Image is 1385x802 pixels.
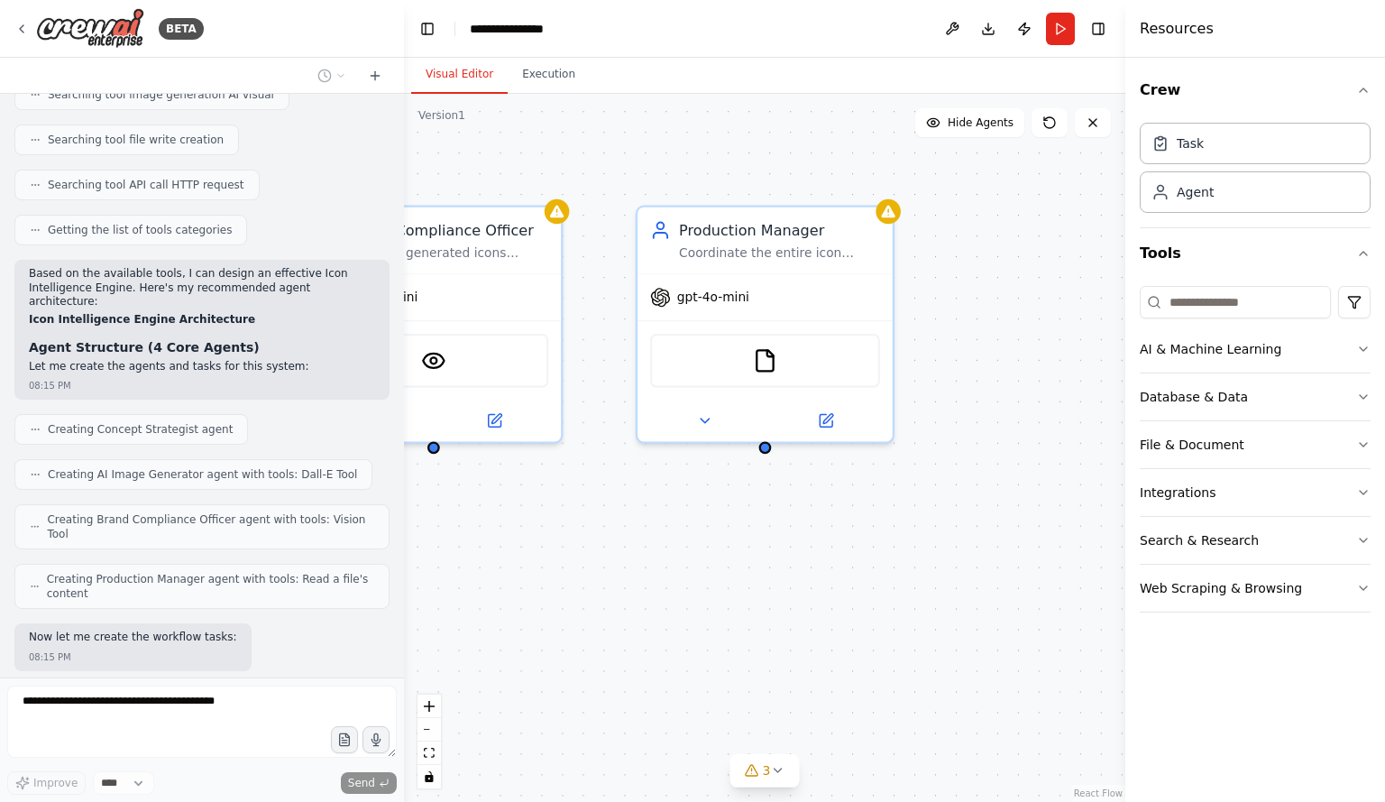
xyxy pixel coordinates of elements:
strong: Agent Structure (4 Core Agents) [29,340,260,355]
nav: breadcrumb [470,20,560,38]
div: Search & Research [1140,531,1259,549]
div: AI & Machine Learning [1140,340,1281,358]
span: Send [348,776,375,790]
button: Send [341,772,397,794]
span: Getting the list of tools categories [48,223,232,237]
div: Crew [1140,115,1371,227]
button: Hide left sidebar [415,16,440,41]
div: Production ManagerCoordinate the entire icon generation workflow, manage quality gates, and deliv... [636,206,894,444]
button: 3 [730,754,800,788]
button: Search & Research [1140,517,1371,564]
img: FileReadTool [753,348,778,373]
span: 3 [763,761,771,779]
button: toggle interactivity [417,765,441,788]
span: Searching tool file write creation [48,133,224,147]
span: gpt-4o-mini [677,290,749,306]
button: Upload files [331,726,358,753]
button: Crew [1140,65,1371,115]
div: Database & Data [1140,388,1248,406]
button: zoom in [417,695,441,718]
div: Production Manager [679,220,880,241]
button: Execution [508,56,590,94]
h4: Resources [1140,18,1214,40]
button: Improve [7,771,86,795]
button: Open in side panel [767,409,885,434]
button: Open in side panel [436,409,553,434]
span: Searching tool image generation AI visual [48,88,274,102]
span: Creating Brand Compliance Officer agent with tools: Vision Tool [47,512,374,541]
button: Integrations [1140,469,1371,516]
div: Agent [1177,183,1214,201]
button: Click to speak your automation idea [362,726,390,753]
span: Improve [33,776,78,790]
button: Web Scraping & Browsing [1140,565,1371,612]
button: zoom out [417,718,441,742]
div: Version 1 [418,108,465,123]
div: Task [1177,134,1204,152]
button: Visual Editor [411,56,508,94]
div: Tools [1140,279,1371,627]
img: VisionTool [421,348,446,373]
img: Logo [36,8,144,49]
button: Database & Data [1140,373,1371,420]
button: Switch to previous chat [310,65,353,87]
button: Start a new chat [361,65,390,87]
button: Hide Agents [915,108,1024,137]
a: React Flow attribution [1074,788,1123,798]
p: Now let me create the workflow tasks: [29,631,237,645]
div: 08:15 PM [29,379,71,392]
span: Hide Agents [948,115,1014,130]
div: Web Scraping & Browsing [1140,579,1302,597]
div: 08:15 PM [29,650,71,664]
div: Brand Compliance OfficerEvaluate generated icons against Analytics AIML's strict brand guidelines... [304,206,563,444]
div: File & Document [1140,436,1244,454]
span: gpt-4o-mini [345,290,417,306]
button: AI & Machine Learning [1140,326,1371,373]
p: Let me create the agents and tasks for this system: [29,360,375,374]
div: React Flow controls [417,695,441,788]
div: BETA [159,18,204,40]
p: Based on the available tools, I can design an effective Icon Intelligence Engine. Here's my recom... [29,267,375,309]
button: fit view [417,742,441,765]
div: Integrations [1140,484,1215,502]
div: Brand Compliance Officer [348,220,549,241]
button: Hide right sidebar [1086,16,1111,41]
span: Searching tool API call HTTP request [48,178,244,192]
span: Creating AI Image Generator agent with tools: Dall-E Tool [48,467,357,482]
div: Coordinate the entire icon generation workflow, manage quality gates, and deliver production-read... [679,244,880,261]
div: Evaluate generated icons against Analytics AIML's strict brand guidelines and technical specifica... [348,244,549,261]
span: Creating Concept Strategist agent [48,422,233,437]
button: Tools [1140,228,1371,279]
button: File & Document [1140,421,1371,468]
strong: Icon Intelligence Engine Architecture [29,313,255,326]
span: Creating Production Manager agent with tools: Read a file's content [47,572,374,601]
